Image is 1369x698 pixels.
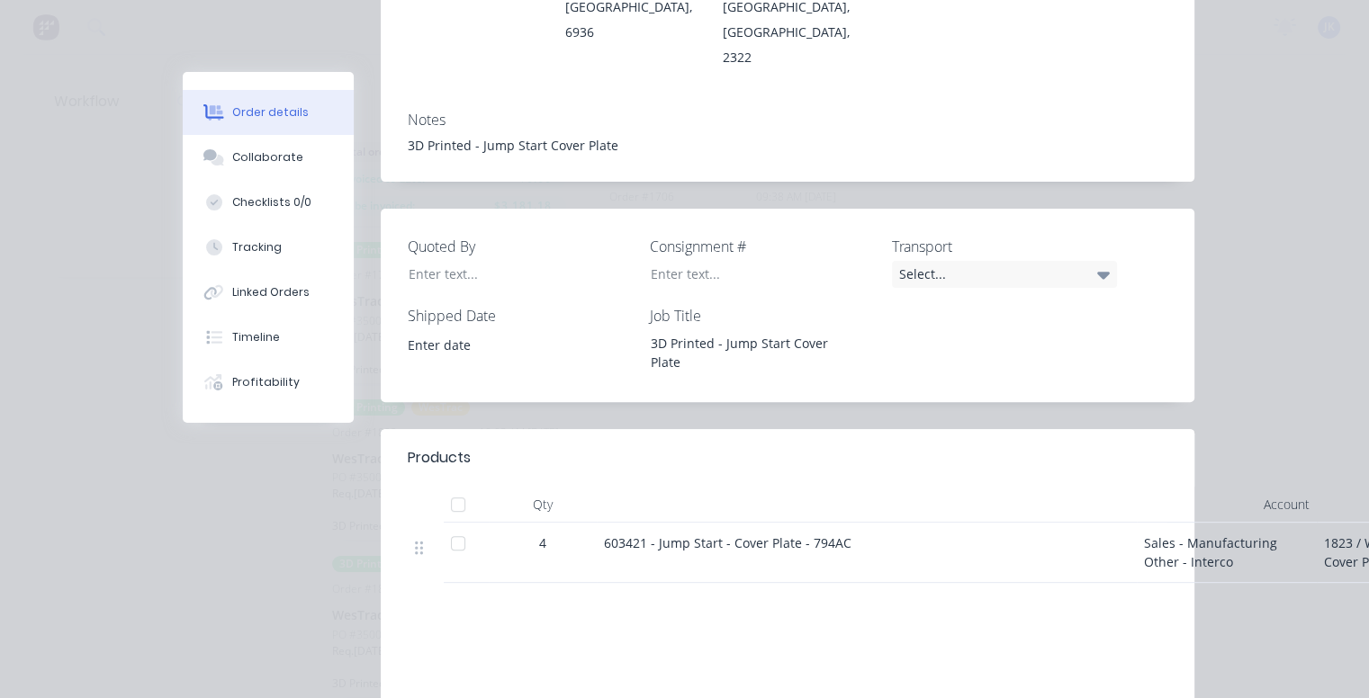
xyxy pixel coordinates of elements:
div: Account [1137,487,1317,523]
div: Checklists 0/0 [232,194,311,210]
div: Tracking [232,239,282,255]
div: 3D Printed - Jump Start Cover Plate [636,330,861,375]
div: 3D Printed - Jump Start Cover Plate [408,136,1167,155]
div: Profitability [232,374,300,390]
button: Checklists 0/0 [183,180,354,225]
label: Consignment # [650,236,875,257]
button: Collaborate [183,135,354,180]
input: Enter date [395,331,619,358]
label: Job Title [650,305,875,327]
button: Timeline [183,315,354,360]
div: Sales - Manufacturing Other - Interco [1137,523,1317,583]
div: Select... [892,261,1117,288]
div: Timeline [232,329,280,345]
button: Order details [183,90,354,135]
div: Notes [408,112,1167,129]
span: 4 [539,533,546,552]
label: Transport [892,236,1117,257]
div: Collaborate [232,149,303,166]
button: Tracking [183,225,354,270]
button: Profitability [183,360,354,405]
div: Qty [489,487,597,523]
div: Linked Orders [232,284,310,300]
div: Products [408,447,471,469]
button: Linked Orders [183,270,354,315]
label: Quoted By [408,236,633,257]
div: Order details [232,104,309,121]
label: Shipped Date [408,305,633,327]
span: 603421 - Jump Start - Cover Plate - 794AC [604,534,851,551]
